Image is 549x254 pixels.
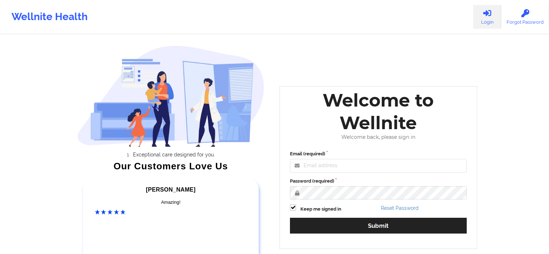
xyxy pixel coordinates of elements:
[285,89,472,134] div: Welcome to Wellnite
[77,163,265,170] div: Our Customers Love Us
[501,5,549,29] a: Forgot Password
[146,187,195,193] span: [PERSON_NAME]
[95,199,247,206] div: Amazing!
[83,152,264,157] li: Exceptional care designed for you.
[77,45,265,147] img: wellnite-auth-hero_200.c722682e.png
[285,134,472,140] div: Welcome back, please sign in
[290,159,467,173] input: Email address
[381,205,419,211] a: Reset Password
[290,178,467,185] label: Password (required)
[473,5,501,29] a: Login
[290,150,467,157] label: Email (required)
[300,206,341,213] label: Keep me signed in
[290,218,467,233] button: Submit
